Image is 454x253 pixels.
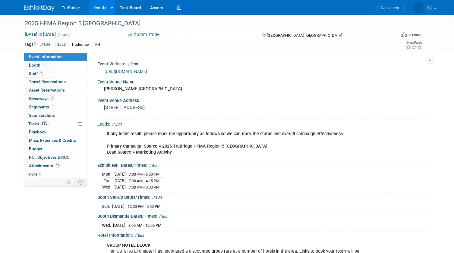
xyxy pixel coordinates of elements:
[159,214,169,219] a: Edit
[29,138,76,143] span: Misc. Expenses & Credits
[97,212,430,220] div: Booth Dismantle Dates/Times:
[149,164,159,168] a: Edit
[97,120,430,127] div: Leads:
[24,86,87,94] a: Asset Reservations
[23,18,389,29] div: 2025 HFMA Region 5 [GEOGRAPHIC_DATA]
[37,32,43,37] span: to
[57,33,70,37] span: (4 days)
[24,153,87,161] a: ROI, Objectives & ROO
[24,61,87,69] a: Booth
[107,243,150,248] u: GROUP HOTEL BLOCK
[24,170,87,178] a: more
[112,203,125,209] td: [DATE]
[29,105,55,109] span: Shipments
[29,146,43,151] span: Budget
[24,78,87,86] a: Travel Reservations
[408,33,422,37] div: In-Person
[29,71,44,76] span: Staff
[24,41,50,48] td: Tags
[102,171,113,178] td: Mon.
[107,150,172,155] b: Lead Source = Marketing Activity
[40,42,50,47] a: Edit
[43,63,46,67] i: Booth reservation complete
[97,77,430,85] div: Event Venue Name:
[385,6,399,10] span: Search
[24,120,87,128] a: Tasks95%
[29,155,69,160] span: ROI, Objectives & ROO
[113,177,126,184] td: [DATE]
[128,204,160,209] span: 12:00 PM - 5:00 PM
[29,163,61,168] span: Attachments
[401,32,407,37] img: Format-Inperson.png
[152,195,162,200] a: Edit
[74,178,87,186] td: Toggle Event Tabs
[134,233,144,238] a: Edit
[129,172,159,176] span: 7:30 AM - 6:30 PM
[24,32,56,37] span: [DATE] [DATE]
[29,130,46,134] span: Playbook
[24,95,87,103] a: Giveaways8
[24,70,87,78] a: Staff1
[97,193,430,201] div: Booth Set-up Dates/Times:
[113,171,126,178] td: [DATE]
[55,42,68,48] div: 2025
[24,103,87,111] a: Shipments1
[102,203,112,209] td: Sun.
[29,96,55,101] span: Giveaways
[28,121,49,126] span: Tasks
[50,96,55,101] span: 8
[107,131,344,136] b: If any leads result, please mark the opportunity as follows so we can track the status and overal...
[128,62,138,66] a: Edit
[64,178,75,186] td: Personalize Event Tab Strip
[24,128,87,136] a: Playbook
[113,222,125,228] td: [DATE]
[24,53,87,61] a: Event Information
[28,172,37,176] span: more
[102,184,113,190] td: Wed.
[104,105,229,110] pre: [STREET_ADDRESS]
[29,113,55,118] span: Sponsorships
[24,145,87,153] a: Budget
[24,162,87,170] a: Attachments17
[105,69,147,74] a: [URL][DOMAIN_NAME]
[24,136,87,145] a: Misc. Expenses & Credits
[377,3,405,13] a: Search
[364,31,422,40] div: Event Format
[55,163,61,168] span: 17
[29,88,65,92] span: Asset Reservations
[39,71,44,76] span: 1
[97,96,430,104] div: Event Venue Address:
[126,32,162,38] button: Committed
[29,79,66,84] span: Travel Reservations
[413,2,424,14] img: Marg Louwagie
[267,33,342,38] span: [GEOGRAPHIC_DATA], [GEOGRAPHIC_DATA]
[62,5,80,10] span: TruBridge
[97,161,430,169] div: Exhibit Hall Dates/Times:
[97,59,430,67] div: Event Website:
[40,121,49,126] span: 95%
[97,231,430,239] div: Hotel Information:
[24,111,87,120] a: Sponsorships
[406,41,422,44] div: Event Rating
[70,42,91,48] div: Tradeshow
[112,122,122,126] a: Edit
[102,84,425,94] div: [PERSON_NAME][GEOGRAPHIC_DATA]
[29,54,63,59] span: Event Information
[102,222,113,228] td: Wed.
[24,5,55,11] img: ExhibitDay
[128,223,161,228] span: 8:00 AM - 12:00 PM
[129,185,159,189] span: 7:00 AM - 8:00 AM
[93,42,102,48] div: FH
[107,144,267,149] b: Primary Campaign Source = 2025 TruBridge HFMA Region 5 [GEOGRAPHIC_DATA]
[129,179,159,183] span: 7:30 AM - 4:15 PM
[113,184,126,190] td: [DATE]
[102,177,113,184] td: Tue.
[51,105,55,109] span: 1
[29,63,47,67] span: Booth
